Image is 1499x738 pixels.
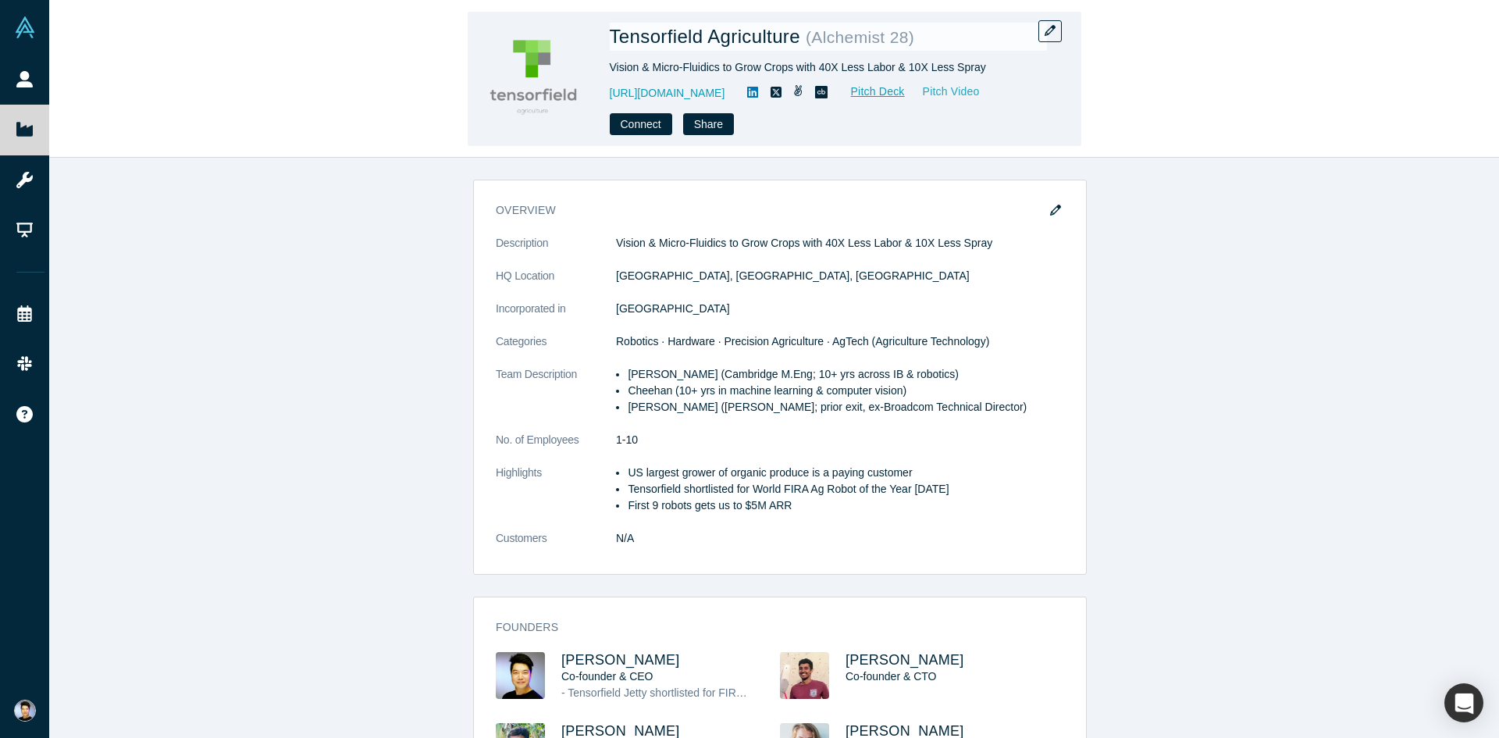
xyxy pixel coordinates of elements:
[846,652,964,668] a: [PERSON_NAME]
[610,113,672,135] button: Connect
[610,85,725,102] a: [URL][DOMAIN_NAME]
[14,16,36,38] img: Alchemist Vault Logo
[834,83,906,101] a: Pitch Deck
[496,652,545,699] img: Xiong Chang's Profile Image
[616,268,1064,284] dd: [GEOGRAPHIC_DATA], [GEOGRAPHIC_DATA], [GEOGRAPHIC_DATA]
[616,335,989,348] span: Robotics · Hardware · Precision Agriculture · AgTech (Agriculture Technology)
[616,432,1064,448] dd: 1-10
[610,59,1047,76] div: Vision & Micro-Fluidics to Grow Crops with 40X Less Labor & 10X Less Spray
[628,383,1064,399] li: Cheehan (10+ yrs in machine learning & computer vision)
[496,333,616,366] dt: Categories
[496,465,616,530] dt: Highlights
[496,619,1042,636] h3: Founders
[616,301,1064,317] dd: [GEOGRAPHIC_DATA]
[616,235,1064,251] p: Vision & Micro-Fluidics to Grow Crops with 40X Less Labor & 10X Less Spray
[683,113,734,135] button: Share
[616,530,1064,547] dd: N/A
[628,481,1064,497] li: Tensorfield shortlisted for World FIRA Ag Robot of the Year [DATE]
[610,26,806,47] span: Tensorfield Agriculture
[496,432,616,465] dt: No. of Employees
[496,235,616,268] dt: Description
[496,301,616,333] dt: Incorporated in
[628,366,1064,383] li: [PERSON_NAME] (Cambridge M.Eng; 10+ yrs across IB & robotics)
[628,465,1064,481] li: US largest grower of organic produce is a paying customer
[496,202,1042,219] h3: overview
[496,366,616,432] dt: Team Description
[561,670,653,683] span: Co-founder & CEO
[479,23,588,132] img: Tensorfield Agriculture's Logo
[846,670,936,683] span: Co-founder & CTO
[628,399,1064,415] li: [PERSON_NAME] ([PERSON_NAME]; prior exit, ex-Broadcom Technical Director)
[496,530,616,563] dt: Customers
[628,497,1064,514] li: First 9 robots gets us to $5M ARR
[906,83,981,101] a: Pitch Video
[496,268,616,301] dt: HQ Location
[806,28,914,46] small: ( Alchemist 28 )
[14,700,36,722] img: Xiong Chang's Account
[780,652,829,699] img: Cheehan Weereratne's Profile Image
[561,652,680,668] a: [PERSON_NAME]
